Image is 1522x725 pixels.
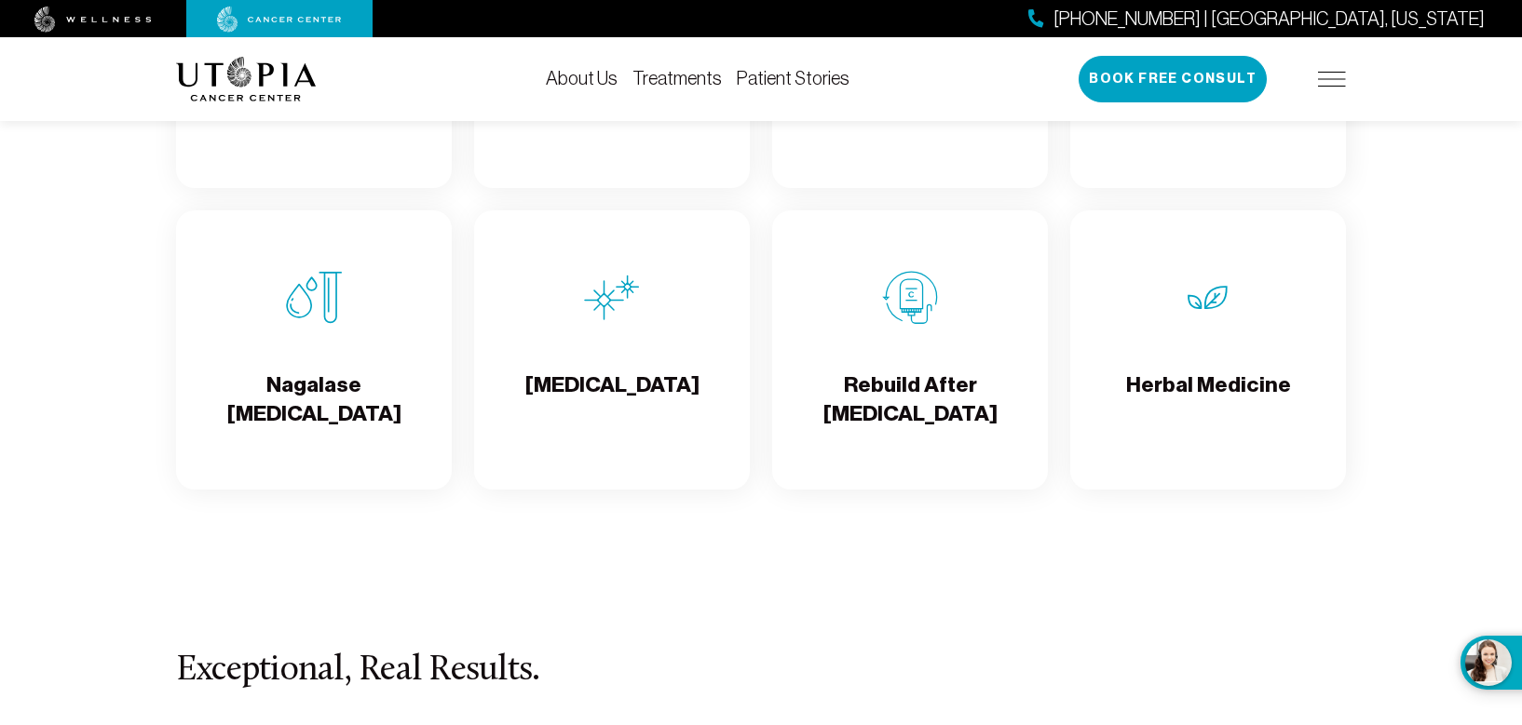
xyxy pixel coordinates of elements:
img: Rebuild After Chemo [882,270,938,326]
h4: [MEDICAL_DATA] [525,370,700,431]
h4: Nagalase [MEDICAL_DATA] [191,370,437,431]
img: icon-hamburger [1318,72,1346,87]
img: Herbal Medicine [1180,270,1236,326]
img: Nagalase Blood Test [286,270,342,326]
img: Hyperthermia [584,270,640,326]
a: About Us [546,68,618,88]
a: Hyperthermia[MEDICAL_DATA] [474,210,750,490]
span: [PHONE_NUMBER] | [GEOGRAPHIC_DATA], [US_STATE] [1053,6,1485,33]
img: wellness [34,7,152,33]
a: Rebuild After ChemoRebuild After [MEDICAL_DATA] [772,210,1048,490]
h4: Rebuild After [MEDICAL_DATA] [787,370,1033,431]
a: Patient Stories [737,68,849,88]
a: Treatments [632,68,722,88]
img: cancer center [217,7,342,33]
button: Book Free Consult [1079,56,1267,102]
h3: Exceptional, Real Results. [176,651,1346,691]
a: Nagalase Blood TestNagalase [MEDICAL_DATA] [176,210,452,490]
h4: Herbal Medicine [1126,370,1291,431]
img: logo [176,57,317,101]
a: [PHONE_NUMBER] | [GEOGRAPHIC_DATA], [US_STATE] [1028,6,1485,33]
a: Herbal MedicineHerbal Medicine [1070,210,1346,490]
